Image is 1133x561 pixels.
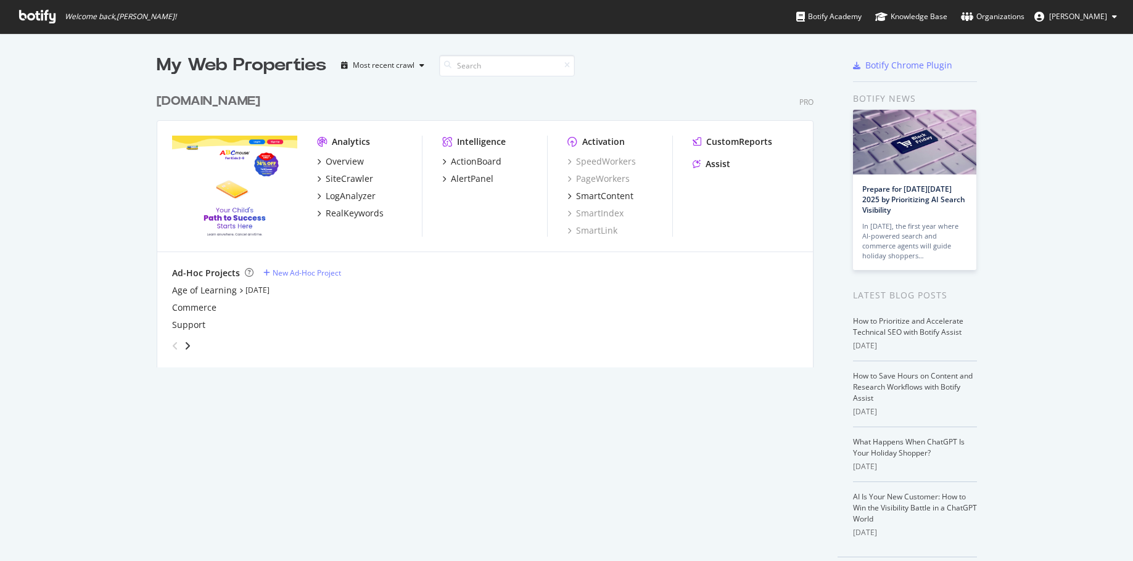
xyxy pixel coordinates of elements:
[172,267,240,279] div: Ad-Hoc Projects
[567,224,617,237] a: SmartLink
[862,184,965,215] a: Prepare for [DATE][DATE] 2025 by Prioritizing AI Search Visibility
[706,136,772,148] div: CustomReports
[1024,7,1127,27] button: [PERSON_NAME]
[853,436,965,458] a: What Happens When ChatGPT Is Your Holiday Shopper?
[317,173,373,185] a: SiteCrawler
[353,62,414,69] div: Most recent crawl
[961,10,1024,23] div: Organizations
[183,340,192,352] div: angle-right
[457,136,506,148] div: Intelligence
[567,207,624,219] a: SmartIndex
[576,190,633,202] div: SmartContent
[326,173,373,185] div: SiteCrawler
[172,136,297,235] img: www.abcmouse.com
[263,268,341,278] a: New Ad-Hoc Project
[336,55,429,75] button: Most recent crawl
[567,190,633,202] a: SmartContent
[157,92,260,110] div: [DOMAIN_NAME]
[693,136,772,148] a: CustomReports
[799,97,814,107] div: Pro
[332,136,370,148] div: Analytics
[245,285,270,295] a: [DATE]
[326,155,364,168] div: Overview
[451,173,493,185] div: AlertPanel
[853,92,977,105] div: Botify news
[172,319,205,331] a: Support
[796,10,862,23] div: Botify Academy
[853,289,977,302] div: Latest Blog Posts
[853,461,977,472] div: [DATE]
[317,207,384,219] a: RealKeywords
[157,78,823,367] div: grid
[853,110,976,174] img: Prepare for Black Friday 2025 by Prioritizing AI Search Visibility
[567,155,636,168] a: SpeedWorkers
[451,155,501,168] div: ActionBoard
[853,491,977,524] a: AI Is Your New Customer: How to Win the Visibility Battle in a ChatGPT World
[326,207,384,219] div: RealKeywords
[582,136,625,148] div: Activation
[875,10,947,23] div: Knowledge Base
[172,301,216,314] a: Commerce
[167,336,183,356] div: angle-left
[273,268,341,278] div: New Ad-Hoc Project
[317,155,364,168] a: Overview
[853,527,977,538] div: [DATE]
[157,53,326,78] div: My Web Properties
[65,12,176,22] span: Welcome back, [PERSON_NAME] !
[853,59,952,72] a: Botify Chrome Plugin
[439,55,575,76] input: Search
[862,221,967,261] div: In [DATE], the first year where AI-powered search and commerce agents will guide holiday shoppers…
[1049,11,1107,22] span: Brian McDowell
[693,158,730,170] a: Assist
[157,92,265,110] a: [DOMAIN_NAME]
[326,190,376,202] div: LogAnalyzer
[865,59,952,72] div: Botify Chrome Plugin
[853,371,973,403] a: How to Save Hours on Content and Research Workflows with Botify Assist
[442,155,501,168] a: ActionBoard
[442,173,493,185] a: AlertPanel
[317,190,376,202] a: LogAnalyzer
[853,406,977,417] div: [DATE]
[706,158,730,170] div: Assist
[567,173,630,185] a: PageWorkers
[853,316,963,337] a: How to Prioritize and Accelerate Technical SEO with Botify Assist
[172,284,237,297] a: Age of Learning
[853,340,977,351] div: [DATE]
